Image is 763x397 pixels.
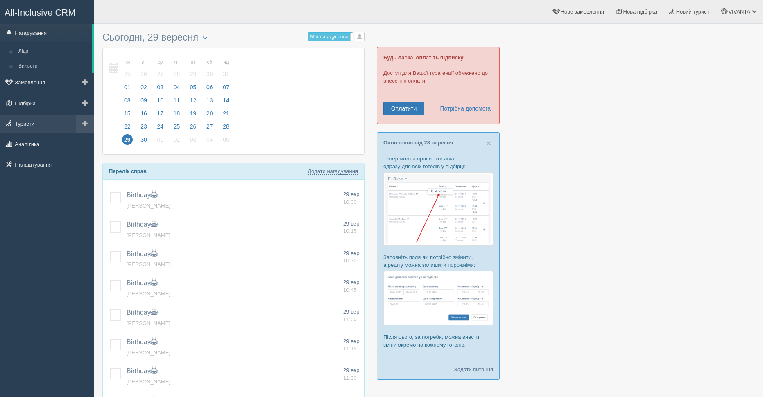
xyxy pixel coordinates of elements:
a: 15 [120,109,135,122]
a: 03 [152,83,168,96]
span: 29 вер. [343,191,361,197]
span: 01 [122,82,133,92]
a: 02 [136,83,152,96]
a: 13 [202,96,217,109]
span: 10:15 [343,228,357,234]
a: 29 вер. 10:30 [343,250,361,265]
a: 07 [218,83,232,96]
a: Вильоти [15,59,92,74]
span: 25 [172,121,182,132]
a: пт 29 [186,54,201,83]
span: 18 [172,108,182,119]
span: 08 [122,95,133,106]
small: пт [188,59,199,66]
span: 11:30 [343,375,357,381]
span: 20 [204,108,215,119]
a: [PERSON_NAME] [127,203,170,209]
a: Додати нагадування [308,168,358,175]
span: 30 [138,134,149,145]
span: 29 вер. [343,279,361,285]
span: 27 [204,121,215,132]
a: 24 [152,122,168,135]
a: Birthday [127,309,157,316]
a: 29 вер. 11:00 [343,308,361,323]
a: Birthday [127,280,157,286]
span: 02 [172,134,182,145]
span: 12 [188,95,199,106]
span: × [486,138,491,148]
span: 29 вер. [343,367,361,373]
span: 26 [138,69,149,79]
span: VIVANTA [728,9,750,15]
a: сб 30 [202,54,217,83]
span: 05 [221,134,231,145]
div: Доступ для Вашої турагенції обмежено до внесення оплати [377,47,500,124]
span: 15 [122,108,133,119]
a: ср 27 [152,54,168,83]
a: Ліди [15,44,92,59]
span: 16 [138,108,149,119]
span: Мої нагадування [310,34,348,40]
a: Birthday [127,221,157,228]
a: 29 вер. 10:00 [343,191,361,206]
span: 07 [221,82,231,92]
a: 28 [218,122,232,135]
small: чт [172,59,182,66]
a: [PERSON_NAME] [127,320,170,326]
b: Перелік справ [109,168,147,174]
span: 01 [155,134,165,145]
span: 03 [155,82,165,92]
span: 30 [204,69,215,79]
span: 10:30 [343,257,357,264]
span: 19 [188,108,199,119]
span: [PERSON_NAME] [127,350,170,356]
span: 06 [204,82,215,92]
small: пн [122,59,133,66]
a: 08 [120,96,135,109]
span: 26 [188,121,199,132]
span: 09 [138,95,149,106]
a: [PERSON_NAME] [127,379,170,385]
span: 29 [122,134,133,145]
img: %D0%BF%D1%96%D0%B4%D0%B1%D1%96%D1%80%D0%BA%D0%B0-%D0%B0%D0%B2%D1%96%D0%B0-1-%D1%81%D1%80%D0%BC-%D... [383,172,493,246]
span: 05 [188,82,199,92]
span: 17 [155,108,165,119]
p: Тепер можна прописати авіа одразу для всіх готелів у підбірці: [383,155,493,170]
a: Birthday [127,368,157,374]
span: 02 [138,82,149,92]
a: [PERSON_NAME] [127,261,170,267]
span: 21 [221,108,231,119]
a: 27 [202,122,217,135]
span: Нове замовлення [561,9,604,15]
b: Будь ласка, оплатіть підписку [383,54,463,61]
a: 23 [136,122,152,135]
span: 29 вер. [343,250,361,256]
span: 10:00 [343,199,357,205]
a: 04 [169,83,185,96]
a: [PERSON_NAME] [127,232,170,238]
a: 05 [186,83,201,96]
a: 29 [120,135,135,148]
p: Заповніть поля які потрібно змінити, а решту можна залишити порожніми: [383,253,493,269]
a: Потрібна допомога [435,102,491,115]
a: 04 [202,135,217,148]
a: 21 [218,109,232,122]
a: 17 [152,109,168,122]
a: 29 вер. 10:15 [343,220,361,235]
a: нд 31 [218,54,232,83]
span: 25 [122,69,133,79]
a: [PERSON_NAME] [127,291,170,297]
span: 31 [221,69,231,79]
span: 24 [155,121,165,132]
h3: Сьогодні, 29 вересня [102,32,365,44]
a: вт 26 [136,54,152,83]
a: 29 вер. 10:45 [343,279,361,294]
a: Оновлення від 28 вересня [383,140,453,146]
a: 20 [202,109,217,122]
